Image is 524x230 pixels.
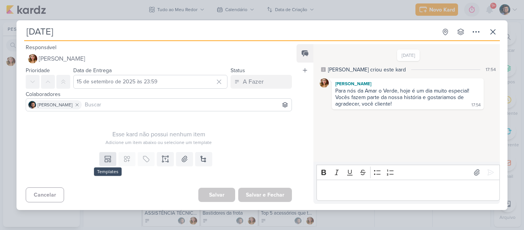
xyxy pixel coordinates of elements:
[24,25,437,39] input: Kard Sem Título
[231,67,245,74] label: Status
[316,165,500,180] div: Editor toolbar
[26,187,64,202] button: Cancelar
[83,100,290,109] input: Buscar
[26,130,292,139] div: Esse kard não possui nenhum item
[26,44,56,51] label: Responsável
[471,102,481,108] div: 17:54
[94,167,122,176] div: Templates
[320,78,329,88] img: Thaís Leite
[335,88,480,94] div: Para nós da Amar o Verde, hoje é um dia muito especial!
[73,67,112,74] label: Data de Entrega
[73,75,227,89] input: Select a date
[26,67,50,74] label: Prioridade
[28,54,37,63] img: Thaís Leite
[39,54,85,63] span: [PERSON_NAME]
[333,80,482,88] div: [PERSON_NAME]
[316,180,500,201] div: Editor editing area: main
[26,90,292,98] div: Colaboradores
[38,101,73,108] span: [PERSON_NAME]
[28,101,36,109] img: Eduardo Pinheiro
[26,139,292,146] div: Adicione um item abaixo ou selecione um template
[486,66,496,73] div: 17:54
[335,94,465,107] div: Vocês fazem parte da nossa história e gostariamos de agradecer, você cliente!
[231,75,292,89] button: A Fazer
[26,52,292,66] button: [PERSON_NAME]
[328,66,406,74] div: [PERSON_NAME] criou este kard
[243,77,264,86] div: A Fazer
